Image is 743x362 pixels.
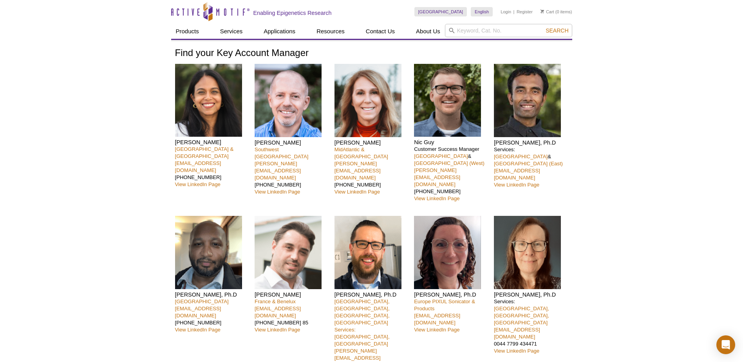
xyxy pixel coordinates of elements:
p: Services: 0044 7799 434471 [494,298,568,355]
p: Services: & [494,146,568,188]
h4: [PERSON_NAME] [334,139,409,146]
a: View LinkedIn Page [494,348,539,354]
a: [EMAIL_ADDRESS][DOMAIN_NAME] [494,168,540,181]
a: [GEOGRAPHIC_DATA] [414,7,467,16]
a: MidAtlantic & [GEOGRAPHIC_DATA] [334,147,388,159]
a: [GEOGRAPHIC_DATA] [494,154,548,159]
a: [PERSON_NAME][EMAIL_ADDRESS][DOMAIN_NAME] [334,161,381,181]
img: Michelle Wragg headshot [494,216,561,289]
a: [PERSON_NAME][EMAIL_ADDRESS][DOMAIN_NAME] [255,161,301,181]
h4: [PERSON_NAME], Ph.D [175,291,249,298]
a: Products [171,24,204,39]
img: Clément Proux headshot [255,216,322,289]
img: Nivanka Paranavitana headshot [175,64,242,137]
h4: [PERSON_NAME] [255,139,329,146]
a: View LinkedIn Page [414,195,459,201]
a: [GEOGRAPHIC_DATA] [414,153,468,159]
a: [GEOGRAPHIC_DATA] & [GEOGRAPHIC_DATA] [175,146,234,159]
img: Rwik Sen headshot [494,64,561,137]
a: [GEOGRAPHIC_DATA] (East) [494,161,563,167]
a: [EMAIL_ADDRESS][DOMAIN_NAME] [494,327,540,340]
h4: [PERSON_NAME], Ph.D [414,291,488,298]
div: Open Intercom Messenger [716,335,735,354]
a: View LinkedIn Page [175,181,221,187]
h4: [PERSON_NAME], Ph.D [494,291,568,298]
a: France & Benelux [255,299,296,304]
a: View LinkedIn Page [494,182,539,188]
img: Kevin Celestrin headshot [175,216,242,289]
a: [EMAIL_ADDRESS][DOMAIN_NAME] [175,160,221,173]
h4: Nic Guy [414,139,488,146]
p: [PHONE_NUMBER] [175,146,249,188]
input: Keyword, Cat. No. [445,24,572,37]
h4: [PERSON_NAME] [255,291,329,298]
img: Patrisha Femia headshot [334,64,401,137]
a: Services [215,24,248,39]
p: [PHONE_NUMBER] [175,298,249,333]
li: (0 items) [541,7,572,16]
p: [PHONE_NUMBER] 85 [255,298,329,333]
a: [PERSON_NAME][EMAIL_ADDRESS][DOMAIN_NAME] [414,167,460,187]
a: View LinkedIn Page [414,327,459,333]
a: About Us [411,24,445,39]
a: [EMAIL_ADDRESS][DOMAIN_NAME] [175,306,221,319]
span: Search [546,27,568,34]
a: Register [517,9,533,14]
a: English [471,7,493,16]
p: [PHONE_NUMBER] [255,146,329,195]
a: Cart [541,9,554,14]
img: Matthias Spiller-Becker headshot [334,216,401,289]
a: View LinkedIn Page [175,327,221,333]
a: [GEOGRAPHIC_DATA] (West) [414,160,484,166]
h4: [PERSON_NAME] [175,139,249,146]
a: View LinkedIn Page [255,327,300,333]
a: [EMAIL_ADDRESS][DOMAIN_NAME] [414,313,460,326]
a: [GEOGRAPHIC_DATA], [GEOGRAPHIC_DATA], [GEOGRAPHIC_DATA], [GEOGRAPHIC_DATA]Services: [GEOGRAPHIC_D... [334,299,390,347]
li: | [513,7,515,16]
a: [GEOGRAPHIC_DATA] [175,299,229,304]
img: Seth Rubin headshot [255,64,322,137]
img: Your Cart [541,9,544,13]
a: [GEOGRAPHIC_DATA], [GEOGRAPHIC_DATA], [GEOGRAPHIC_DATA] [494,306,549,326]
a: Contact Us [361,24,400,39]
img: Anne-Sophie Ay-Berthomieu headshot [414,216,481,289]
button: Search [543,27,571,34]
h2: Enabling Epigenetics Research [253,9,332,16]
a: Europe PIXUL Sonicator & Products [414,299,475,311]
a: View LinkedIn Page [255,189,300,195]
a: Login [501,9,511,14]
a: Resources [312,24,349,39]
p: Customer Success Manager & [PHONE_NUMBER] [414,146,488,202]
h4: [PERSON_NAME], Ph.D [334,291,409,298]
a: Applications [259,24,300,39]
a: View LinkedIn Page [334,189,380,195]
p: [PHONE_NUMBER] [334,146,409,195]
h1: Find your Key Account Manager [175,48,568,59]
a: Southwest [GEOGRAPHIC_DATA] [255,147,308,159]
a: [EMAIL_ADDRESS][DOMAIN_NAME] [255,306,301,319]
h4: [PERSON_NAME], Ph.D [494,139,568,146]
img: Nic Guy headshot [414,64,481,137]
